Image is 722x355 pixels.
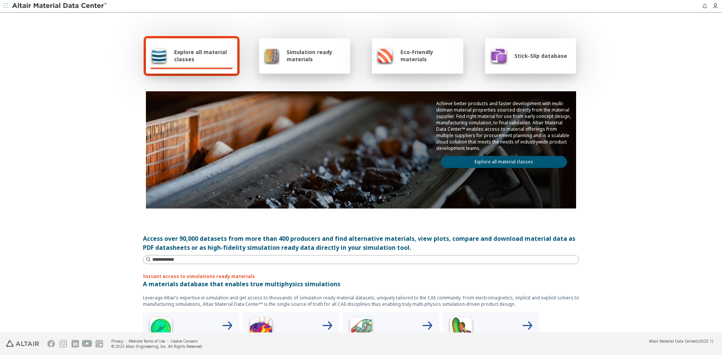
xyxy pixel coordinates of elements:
[514,52,567,59] span: Stick-Slip database
[346,315,376,345] img: Structural Analyses Icon
[12,2,108,10] img: Altair Material Data Center
[649,338,713,344] div: (v2025.1)
[150,47,167,65] img: Explore all material classes
[170,338,198,344] a: Cookie Consent
[6,340,39,347] img: Altair Engineering
[649,338,696,344] span: Altair Material Data Center
[111,344,203,349] div: © 2025 Altair Engineering, Inc. All Rights Reserved.
[436,100,572,151] p: Achieve better products and faster development with multi-domain material properties sourced dire...
[111,338,123,344] a: Privacy
[146,315,176,345] img: High Frequency Icon
[246,315,276,345] img: Low Frequency Icon
[287,48,346,63] span: Simulation ready materials
[174,48,233,63] span: Explore all material classes
[143,295,579,307] p: Leverage Altair’s expertise in simulation and get access to thousands of simulation ready materia...
[400,48,458,63] span: Eco-Friendly materials
[490,47,508,65] img: Stick-Slip database
[129,338,165,344] a: Website Terms of Use
[264,47,280,65] img: Simulation ready materials
[143,234,579,252] div: Access over 90,000 datasets from more than 400 producers and find alternative materials, view plo...
[446,315,476,345] img: Crash Analyses Icon
[143,279,579,289] p: A materials database that enables true multiphysics simulations
[441,156,567,168] a: Explore all material classes
[376,47,394,65] img: Eco-Friendly materials
[143,273,579,279] p: Instant access to simulations ready materials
